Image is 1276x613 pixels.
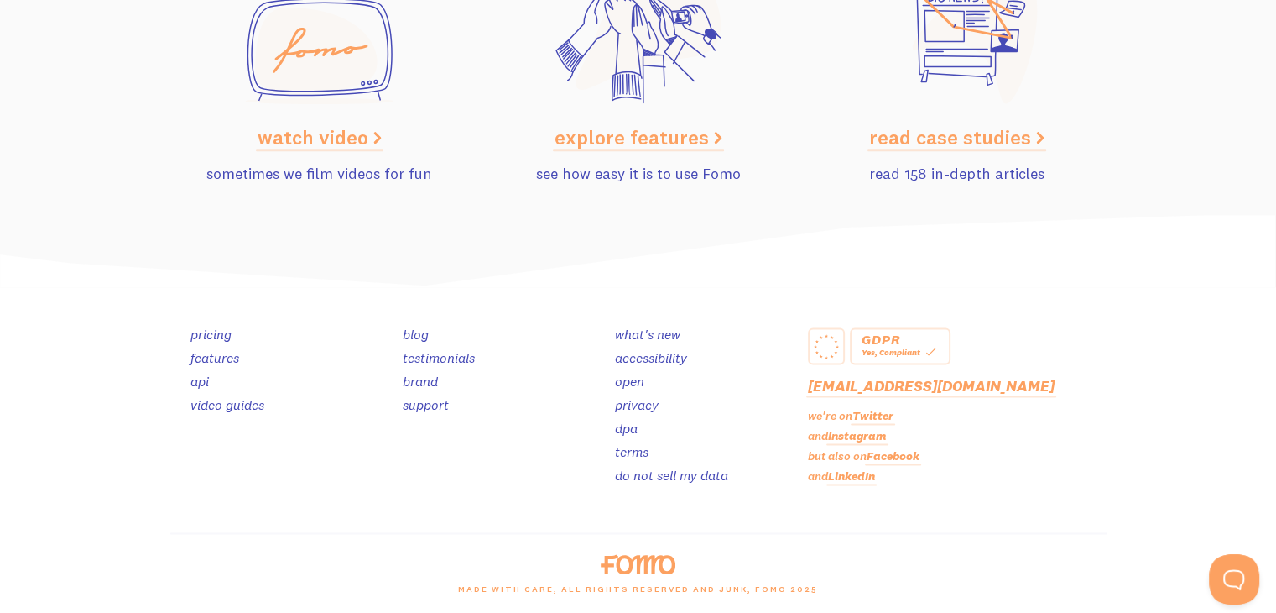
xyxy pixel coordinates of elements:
[403,373,438,390] a: brand
[808,448,1107,465] p: but also on
[615,373,644,390] a: open
[808,407,1107,425] p: we're on
[808,468,1107,485] p: and
[555,124,722,149] a: explore features
[489,162,788,185] p: see how easy it is to use Fomo
[850,327,950,364] a: GDPR Yes, Compliant
[862,334,939,344] div: GDPR
[808,162,1107,185] p: read 158 in-depth articles
[615,467,728,484] a: do not sell my data
[1209,554,1259,605] iframe: Help Scout Beacon - Open
[601,554,675,574] img: fomo-logo-orange-8ab935bcb42dfda78e33409a85f7af36b90c658097e6bb5368b87284a318b3da.svg
[403,326,429,343] a: blog
[615,443,648,460] a: terms
[828,428,887,443] a: Instagram
[828,469,875,484] a: LinkedIn
[862,344,939,359] div: Yes, Compliant
[258,124,382,149] a: watch video
[615,396,659,413] a: privacy
[403,349,475,366] a: testimonials
[869,124,1044,149] a: read case studies
[615,326,680,343] a: what's new
[190,349,239,366] a: features
[615,420,638,437] a: dpa
[852,408,893,423] a: Twitter
[190,396,264,413] a: video guides
[808,427,1107,445] p: and
[615,349,687,366] a: accessibility
[403,396,449,413] a: support
[808,376,1055,396] a: [EMAIL_ADDRESS][DOMAIN_NAME]
[170,162,469,185] p: sometimes we film videos for fun
[867,448,919,464] a: Facebook
[190,326,232,343] a: pricing
[190,373,209,390] a: api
